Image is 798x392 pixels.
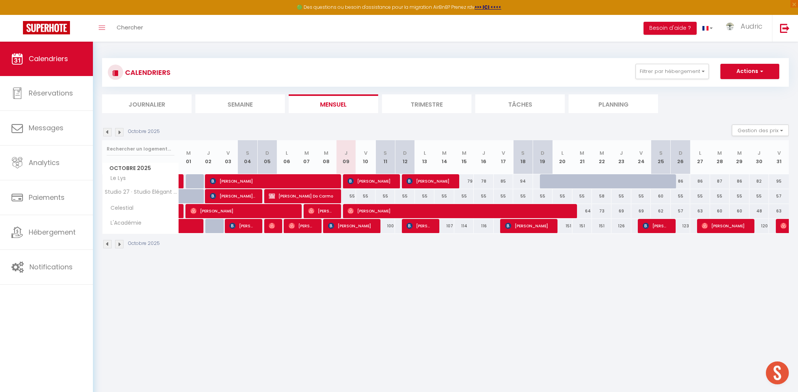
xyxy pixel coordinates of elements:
th: 08 [317,140,336,174]
abbr: D [679,149,683,157]
button: Besoin d'aide ? [644,22,697,35]
span: Calendriers [29,54,68,63]
th: 02 [198,140,218,174]
div: 73 [592,204,611,218]
span: Chercher [117,23,143,31]
div: 55 [434,189,454,203]
span: [PERSON_NAME] [269,219,275,233]
div: 114 [454,219,474,233]
abbr: M [580,149,584,157]
div: 62 [651,204,670,218]
span: [PERSON_NAME] [505,219,551,233]
abbr: D [403,149,407,157]
div: 55 [454,189,474,203]
a: >>> ICI <<<< [475,4,501,10]
abbr: M [462,149,466,157]
div: 79 [454,174,474,188]
div: 82 [749,174,769,188]
th: 19 [533,140,553,174]
th: 31 [769,140,789,174]
span: Notifications [29,262,73,272]
abbr: D [265,149,269,157]
div: 55 [533,189,553,203]
div: 123 [671,219,690,233]
abbr: D [541,149,544,157]
div: 78 [474,174,493,188]
span: [PERSON_NAME] [289,219,315,233]
p: Octobre 2025 [128,240,160,247]
img: ... [724,22,736,31]
abbr: L [561,149,564,157]
abbr: J [207,149,210,157]
th: 10 [356,140,375,174]
span: Analytics [29,158,60,167]
th: 06 [277,140,297,174]
div: 55 [572,189,592,203]
span: [PERSON_NAME] [406,219,432,233]
th: 28 [710,140,730,174]
li: Trimestre [382,94,471,113]
abbr: J [345,149,348,157]
span: [PERSON_NAME] Do Carmo [269,189,334,203]
div: 55 [671,189,690,203]
div: 48 [749,204,769,218]
span: [PERSON_NAME] [328,219,374,233]
div: 55 [494,189,513,203]
h3: CALENDRIERS [123,64,171,81]
div: 55 [710,189,730,203]
div: 60 [710,204,730,218]
abbr: V [639,149,643,157]
div: 94 [513,174,533,188]
div: 86 [671,174,690,188]
div: 58 [592,189,611,203]
div: 69 [611,204,631,218]
div: 86 [690,174,710,188]
abbr: M [324,149,328,157]
th: 27 [690,140,710,174]
th: 20 [553,140,572,174]
abbr: V [364,149,367,157]
abbr: M [442,149,447,157]
abbr: M [717,149,722,157]
li: Semaine [195,94,285,113]
abbr: M [304,149,309,157]
span: Le Lys [104,174,132,183]
th: 12 [395,140,414,174]
span: Celestial [104,204,135,212]
th: 18 [513,140,533,174]
button: Gestion des prix [732,125,789,136]
div: 151 [553,219,572,233]
span: Réservations [29,88,73,98]
abbr: S [246,149,249,157]
abbr: J [620,149,623,157]
li: Journalier [102,94,192,113]
span: [PERSON_NAME] [643,219,669,233]
div: 55 [690,189,710,203]
button: Filtrer par hébergement [635,64,709,79]
span: Paiements [29,193,65,202]
div: 60 [651,189,670,203]
div: 55 [631,189,651,203]
th: 23 [611,140,631,174]
th: 05 [257,140,277,174]
div: 55 [395,189,414,203]
span: [PERSON_NAME] [406,174,452,188]
th: 25 [651,140,670,174]
th: 21 [572,140,592,174]
div: 86 [730,174,749,188]
span: [PERSON_NAME] [348,204,569,218]
span: [PERSON_NAME] [190,204,294,218]
abbr: L [424,149,426,157]
div: 151 [592,219,611,233]
span: Octobre 2025 [102,163,179,174]
abbr: J [757,149,761,157]
a: ... Audric [718,15,772,42]
abbr: L [699,149,701,157]
abbr: J [482,149,485,157]
abbr: M [186,149,191,157]
div: 55 [336,189,356,203]
abbr: S [521,149,525,157]
th: 04 [238,140,257,174]
div: 63 [769,204,789,218]
div: 85 [494,174,513,188]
